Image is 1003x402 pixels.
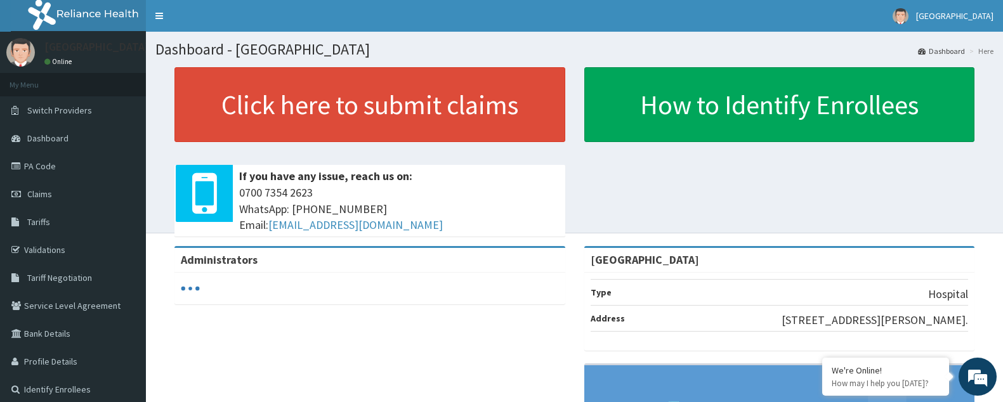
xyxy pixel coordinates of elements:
span: Switch Providers [27,105,92,116]
span: Tariffs [27,216,50,228]
span: 0700 7354 2623 WhatsApp: [PHONE_NUMBER] Email: [239,185,559,233]
a: Online [44,57,75,66]
a: How to Identify Enrollees [584,67,975,142]
a: Dashboard [918,46,965,56]
a: Click here to submit claims [174,67,565,142]
h1: Dashboard - [GEOGRAPHIC_DATA] [155,41,993,58]
span: Claims [27,188,52,200]
img: User Image [6,38,35,67]
strong: [GEOGRAPHIC_DATA] [591,252,699,267]
a: [EMAIL_ADDRESS][DOMAIN_NAME] [268,217,443,232]
b: If you have any issue, reach us on: [239,169,412,183]
p: [GEOGRAPHIC_DATA] [44,41,149,53]
li: Here [966,46,993,56]
span: [GEOGRAPHIC_DATA] [916,10,993,22]
p: Hospital [928,286,968,302]
p: How may I help you today? [832,378,940,389]
p: [STREET_ADDRESS][PERSON_NAME]. [782,312,968,328]
span: Dashboard [27,133,69,144]
b: Type [591,287,612,298]
b: Address [591,313,625,324]
div: We're Online! [832,365,940,376]
svg: audio-loading [181,279,200,298]
b: Administrators [181,252,258,267]
span: Tariff Negotiation [27,272,92,283]
img: User Image [893,8,908,24]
